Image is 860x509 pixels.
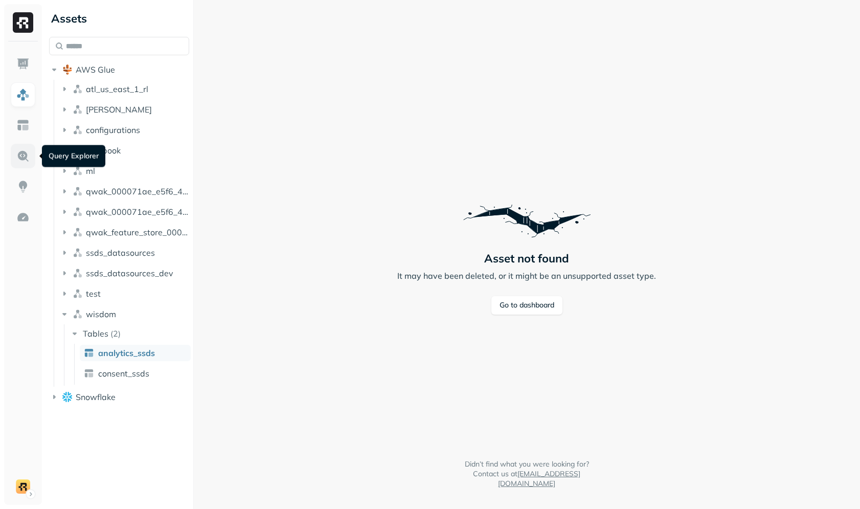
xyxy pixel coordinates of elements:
p: Asset not found [484,251,569,265]
a: [EMAIL_ADDRESS][DOMAIN_NAME] [498,469,580,488]
img: Insights [16,180,30,193]
button: Snowflake [49,389,189,405]
button: AWS Glue [49,61,189,78]
a: Go to dashboard [491,296,562,315]
img: Asset Explorer [16,119,30,132]
span: ml [86,166,95,176]
button: ml [59,163,190,179]
img: namespace [73,166,83,176]
button: configurations [59,122,190,138]
span: wisdom [86,309,116,319]
span: ssds_datasources_dev [86,268,173,278]
img: namespace [73,289,83,299]
p: It may have been deleted, or it might be an unsupported asset type. [397,270,656,282]
img: demo [16,479,30,494]
span: analytics_ssds [98,348,155,358]
span: consent_ssds [98,368,149,379]
button: wisdom [59,306,190,322]
button: qwak_000071ae_e5f6_4c5f_97ab_2b533d00d294_analytics_data_view [59,204,190,220]
span: atl_us_east_1_rl [86,84,148,94]
button: ssds_datasources_dev [59,265,190,281]
p: ( 2 ) [110,328,121,339]
button: atl_us_east_1_rl [59,81,190,97]
button: [PERSON_NAME] [59,101,190,118]
a: analytics_ssds [80,345,191,361]
span: ssds_datasources [86,248,155,258]
span: qwak_feature_store_000071ae_e5f6_4c5f_97ab_2b533d00d294 [86,227,190,237]
span: AWS Glue [76,64,115,75]
img: namespace [73,84,83,94]
img: Ryft [13,12,33,33]
span: qwak_000071ae_e5f6_4c5f_97ab_2b533d00d294_analytics_data [86,186,190,196]
button: qwak_feature_store_000071ae_e5f6_4c5f_97ab_2b533d00d294 [59,224,190,240]
img: namespace [73,186,83,196]
img: Query Explorer [16,149,30,163]
button: test [59,285,190,302]
span: qwak_000071ae_e5f6_4c5f_97ab_2b533d00d294_analytics_data_view [86,207,190,217]
img: Dashboard [16,57,30,71]
img: Optimization [16,211,30,224]
img: namespace [73,227,83,237]
img: namespace [73,309,83,319]
span: configurations [86,125,140,135]
a: consent_ssds [80,365,191,382]
img: root [62,392,73,402]
button: Tables(2) [70,325,190,342]
p: Didn’t find what you were looking for? Contact us at [463,459,591,489]
span: [PERSON_NAME] [86,104,152,115]
img: namespace [73,207,83,217]
img: root [62,64,73,75]
img: Error [460,195,593,246]
div: Query Explorer [42,145,105,167]
button: qwak_000071ae_e5f6_4c5f_97ab_2b533d00d294_analytics_data [59,183,190,200]
button: facebook [59,142,190,159]
img: namespace [73,104,83,115]
div: Assets [49,10,189,27]
span: test [86,289,101,299]
span: Tables [83,328,108,339]
button: ssds_datasources [59,245,190,261]
img: Assets [16,88,30,101]
img: table [84,368,94,379]
img: namespace [73,248,83,258]
img: namespace [73,268,83,278]
span: Snowflake [76,392,116,402]
img: table [84,348,94,358]
img: namespace [73,125,83,135]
